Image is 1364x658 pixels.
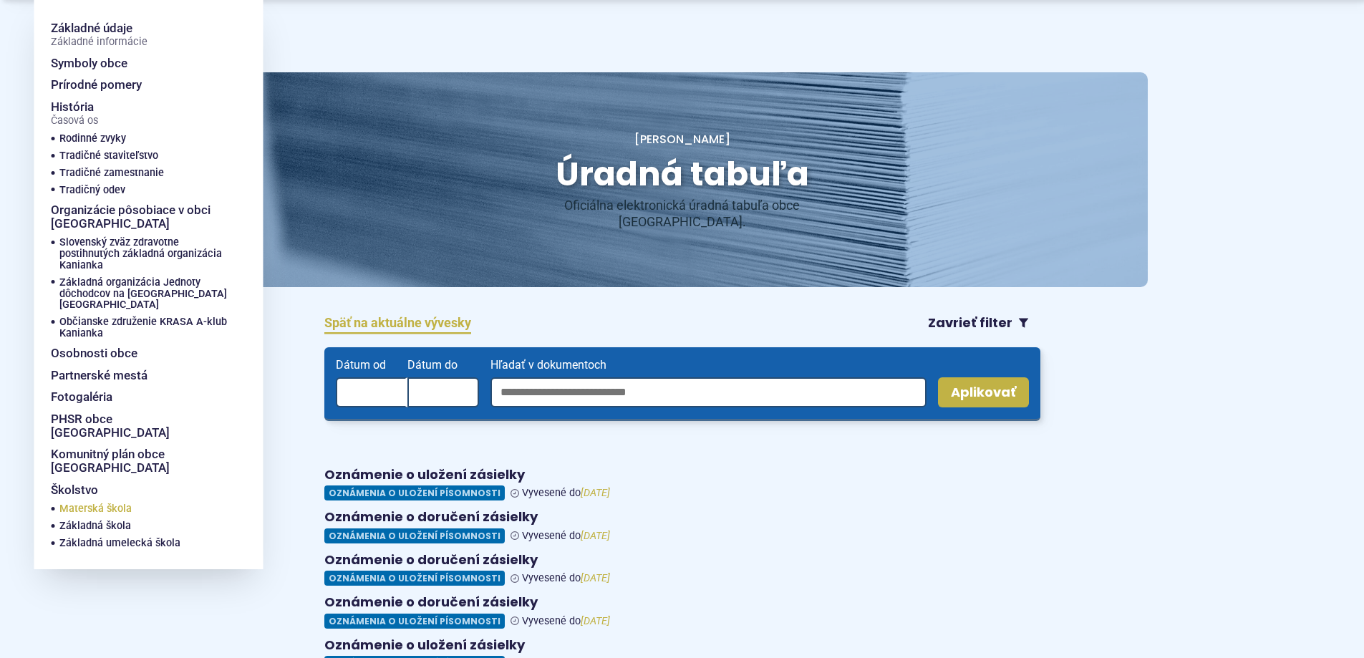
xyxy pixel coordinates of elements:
span: Časová os [51,115,98,127]
span: Zavrieť filter [928,315,1012,332]
a: Oznámenie o doručení zásielky Oznámenia o uložení písomnosti Vyvesené do[DATE] [324,594,1040,629]
a: Komunitný plán obce [GEOGRAPHIC_DATA] [51,443,228,478]
a: Občianske združenie KRASA A-klub Kanianka [59,314,228,342]
span: Základné údaje [51,17,147,52]
button: Aplikovať [938,377,1029,407]
span: Tradičné staviteľstvo [59,147,158,165]
a: Tradičné staviteľstvo [59,147,223,165]
a: Školstvo [51,479,205,501]
span: Tradičný odev [59,182,125,199]
span: Základná umelecká škola [59,535,180,552]
span: Fotogaléria [51,386,112,408]
span: Úradná tabuľa [556,151,809,197]
a: Oznámenie o uložení zásielky Oznámenia o uložení písomnosti Vyvesené do[DATE] [324,467,1040,501]
p: Oficiálna elektronická úradná tabuľa obce [GEOGRAPHIC_DATA]. [511,198,854,230]
a: Oznámenie o doručení zásielky Oznámenia o uložení písomnosti Vyvesené do[DATE] [324,552,1040,586]
span: Symboly obce [51,52,127,74]
a: Základná škola [59,518,223,535]
a: Partnerské mestá [51,364,228,387]
span: Materská škola [59,500,132,518]
input: Dátum do [407,377,479,407]
span: Základné informácie [51,37,147,48]
h4: Oznámenie o uložení zásielky [324,637,1040,654]
button: Zavrieť filter [916,310,1040,336]
h4: Oznámenie o doručení zásielky [324,552,1040,569]
a: Rodinné zvyky [59,130,223,147]
span: Rodinné zvyky [59,130,126,147]
span: Hľadať v dokumentoch [490,359,927,372]
span: Dátum od [336,359,407,372]
span: Partnerské mestá [51,364,147,387]
a: Slovenský zväz zdravotne postihnutých základná organizácia Kanianka [59,234,228,274]
a: Základné údajeZákladné informácie [51,17,228,52]
h4: Oznámenie o doručení zásielky [324,509,1040,526]
a: Osobnosti obce [51,342,228,364]
a: Tradičné zamestnanie [59,165,223,182]
a: Základná organizácia Jednoty dôchodcov na [GEOGRAPHIC_DATA] [GEOGRAPHIC_DATA] [59,274,228,314]
a: PHSR obce [GEOGRAPHIC_DATA] [51,408,228,443]
a: [PERSON_NAME] [634,131,730,147]
span: Základná škola [59,518,131,535]
h4: Oznámenie o doručení zásielky [324,594,1040,611]
a: Prírodné pomery [51,74,228,96]
span: Osobnosti obce [51,342,137,364]
span: Dátum do [407,359,479,372]
span: História [51,96,98,131]
input: Hľadať v dokumentoch [490,377,927,407]
span: Prírodné pomery [51,74,142,96]
a: Materská škola [59,500,223,518]
a: Oznámenie o doručení zásielky Oznámenia o uložení písomnosti Vyvesené do[DATE] [324,509,1040,543]
span: Školstvo [51,479,98,501]
a: Symboly obce [51,52,228,74]
a: HistóriaČasová os [51,96,205,131]
a: Tradičný odev [59,182,223,199]
input: Dátum od [336,377,407,407]
a: Fotogaléria [51,386,228,408]
a: Späť na aktuálne vývesky [324,312,471,334]
h4: Oznámenie o uložení zásielky [324,467,1040,483]
span: Tradičné zamestnanie [59,165,164,182]
a: Organizácie pôsobiace v obci [GEOGRAPHIC_DATA] [51,199,228,234]
a: Základná umelecká škola [59,535,223,552]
